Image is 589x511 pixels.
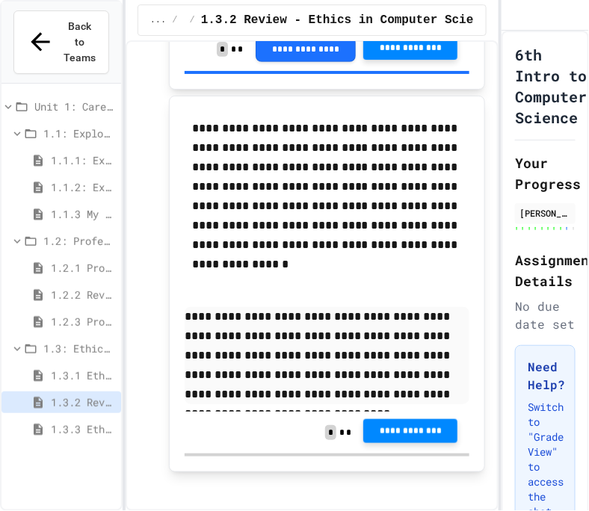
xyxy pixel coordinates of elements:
span: 1.1: Exploring CS Careers [43,126,115,141]
h2: Your Progress [515,152,576,194]
h2: Assignment Details [515,250,576,291]
span: 1.3.2 Review - Ethics in Computer Science [201,11,496,29]
span: 1.1.2: Exploring CS Careers - Review [51,179,115,195]
button: Back to Teams [13,10,109,74]
span: 1.1.3 My Top 3 CS Careers! [51,206,115,222]
span: 1.2.1 Professional Communication [51,260,115,276]
span: 1.3: Ethics in Computing [43,341,115,356]
span: 1.1.1: Exploring CS Careers [51,152,115,168]
h1: 6th Intro to Computer Science [515,44,587,128]
h3: Need Help? [528,358,563,394]
span: / [190,14,195,26]
span: Unit 1: Careers & Professionalism [34,99,115,114]
span: 1.3.2 Review - Ethics in Computer Science [51,394,115,410]
span: 1.3.3 Ethical dilemma reflections [51,421,115,437]
span: 1.2.2 Review - Professional Communication [51,287,115,303]
span: 1.2: Professional Communication [43,233,115,249]
span: Back to Teams [64,19,96,66]
span: 1.2.3 Professional Communication Challenge [51,314,115,329]
span: ... [150,14,167,26]
span: 1.3.1 Ethics in Computer Science [51,368,115,383]
div: No due date set [515,297,576,333]
div: [PERSON_NAME] [519,206,571,220]
span: / [172,14,177,26]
